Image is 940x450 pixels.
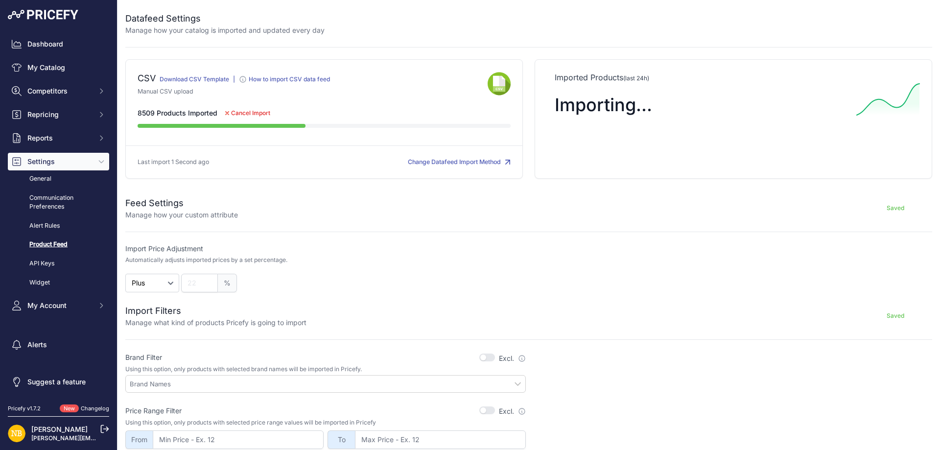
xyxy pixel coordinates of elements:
p: Using this option, only products with selected price range values will be imported in Pricefy [125,419,526,426]
span: Reports [27,133,92,143]
button: Reports [8,129,109,147]
div: | [233,75,235,87]
label: Excl. [499,354,526,363]
span: Importing... [555,94,652,116]
a: [PERSON_NAME][EMAIL_ADDRESS][DOMAIN_NAME] [31,434,182,442]
a: Suggest a feature [8,373,109,391]
a: How to import CSV data feed [239,77,330,85]
span: Competitors [27,86,92,96]
span: (last 24h) [623,74,649,82]
a: Download CSV Template [160,75,229,83]
button: Saved [859,200,932,216]
a: Alert Rules [8,217,109,235]
p: Manual CSV upload [138,87,488,96]
a: Alerts [8,336,109,354]
button: My Account [8,297,109,314]
a: Product Feed [8,236,109,253]
div: How to import CSV data feed [249,75,330,83]
h2: Datafeed Settings [125,12,325,25]
a: Widget [8,274,109,291]
span: My Account [27,301,92,310]
label: Excl. [499,406,526,416]
button: Saved [859,308,932,324]
div: CSV [138,71,156,87]
a: General [8,170,109,188]
input: Max Price - Ex. 12 [355,430,526,449]
div: Pricefy v1.7.2 [8,404,41,413]
button: Repricing [8,106,109,123]
input: Min Price - Ex. 12 [153,430,324,449]
button: Change Datafeed Import Method [408,158,511,167]
label: Price Range Filter [125,406,182,416]
button: Settings [8,153,109,170]
span: New [60,404,79,413]
img: Pricefy Logo [8,10,78,20]
span: % [218,274,237,292]
a: Communication Preferences [8,189,109,215]
p: Using this option, only products with selected brand names will be imported in Pricefy. [125,365,526,373]
span: To [328,430,355,449]
p: Last import 1 Second ago [138,158,209,167]
a: Changelog [81,405,109,412]
input: Brand Names [130,379,525,388]
label: Brand Filter [125,353,162,362]
h2: Import Filters [125,304,306,318]
h2: Feed Settings [125,196,238,210]
div: 8509 Products Imported [138,108,511,118]
span: Settings [27,157,92,166]
button: Competitors [8,82,109,100]
span: From [125,430,153,449]
p: Automatically adjusts imported prices by a set percentage. [125,256,287,264]
a: API Keys [8,255,109,272]
a: My Catalog [8,59,109,76]
a: [PERSON_NAME] [31,425,88,433]
span: Cancel Import [231,109,270,117]
span: Repricing [27,110,92,119]
p: Manage how your catalog is imported and updated every day [125,25,325,35]
nav: Sidebar [8,35,109,393]
label: Import Price Adjustment [125,244,526,254]
p: Manage how your custom attribute [125,210,238,220]
p: Manage what kind of products Pricefy is going to import [125,318,306,328]
a: Dashboard [8,35,109,53]
p: Imported Products [555,71,912,83]
input: 22 [181,274,218,292]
